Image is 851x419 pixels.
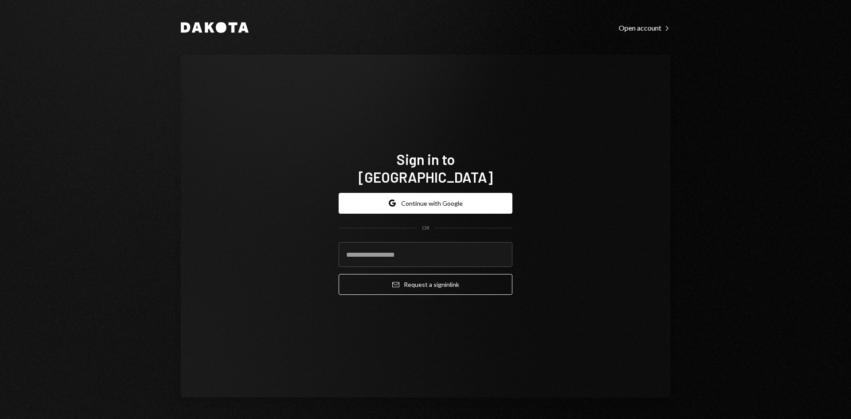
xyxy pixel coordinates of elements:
h1: Sign in to [GEOGRAPHIC_DATA] [339,150,512,186]
button: Request a signinlink [339,274,512,295]
div: OR [422,224,429,232]
button: Continue with Google [339,193,512,214]
a: Open account [619,23,670,32]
